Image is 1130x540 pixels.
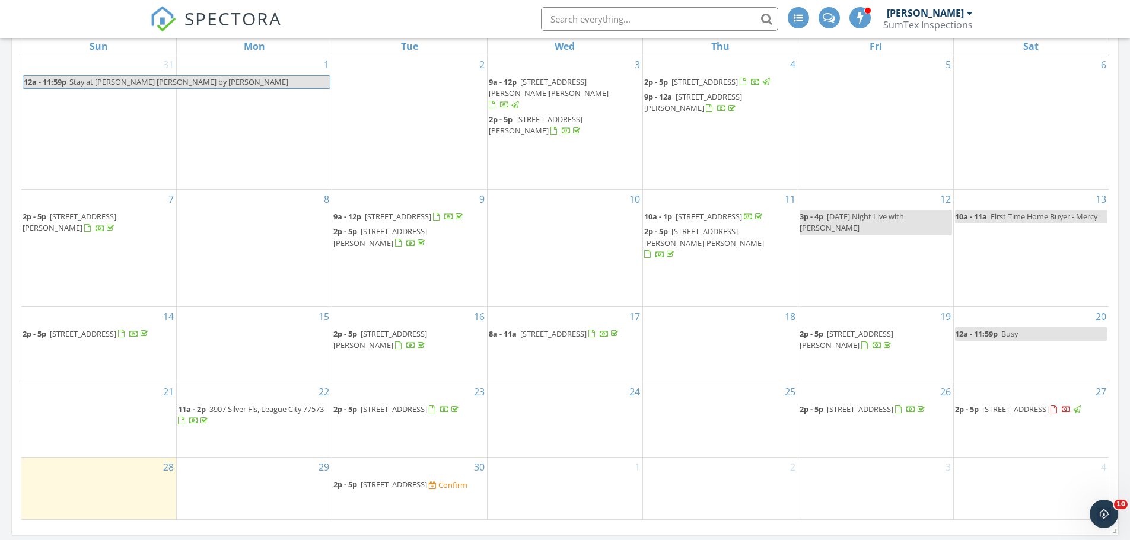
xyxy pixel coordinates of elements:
[333,479,357,490] span: 2p - 5p
[399,38,421,55] a: Tuesday
[333,226,427,248] a: 2p - 5p [STREET_ADDRESS][PERSON_NAME]
[178,404,206,414] span: 11a - 2p
[177,382,332,458] td: Go to September 22, 2025
[798,55,953,190] td: Go to September 5, 2025
[361,404,427,414] span: [STREET_ADDRESS]
[627,382,642,401] a: Go to September 24, 2025
[938,307,953,326] a: Go to September 19, 2025
[541,7,778,31] input: Search everything...
[489,114,513,124] span: 2p - 5p
[332,458,488,519] td: Go to September 30, 2025
[1093,190,1109,209] a: Go to September 13, 2025
[644,91,672,102] span: 9p - 12a
[23,328,46,339] span: 2p - 5p
[520,328,587,339] span: [STREET_ADDRESS]
[333,328,427,350] span: [STREET_ADDRESS][PERSON_NAME]
[488,55,643,190] td: Go to September 3, 2025
[938,382,953,401] a: Go to September 26, 2025
[488,306,643,382] td: Go to September 17, 2025
[955,402,1107,417] a: 2p - 5p [STREET_ADDRESS]
[644,76,772,87] a: 2p - 5p [STREET_ADDRESS]
[798,306,953,382] td: Go to September 19, 2025
[644,91,742,113] a: 9p - 12a [STREET_ADDRESS][PERSON_NAME]
[489,76,517,87] span: 9a - 12p
[798,382,953,458] td: Go to September 26, 2025
[322,55,332,74] a: Go to September 1, 2025
[991,211,1097,222] span: First Time Home Buyer - Mercy
[23,76,67,88] span: 12a - 11:59p
[333,226,427,248] span: [STREET_ADDRESS][PERSON_NAME]
[644,90,797,116] a: 9p - 12a [STREET_ADDRESS][PERSON_NAME]
[177,458,332,519] td: Go to September 29, 2025
[23,328,150,339] a: 2p - 5p [STREET_ADDRESS]
[23,211,46,222] span: 2p - 5p
[316,458,332,477] a: Go to September 29, 2025
[883,19,973,31] div: SumTex Inspections
[632,55,642,74] a: Go to September 3, 2025
[955,211,987,222] span: 10a - 11a
[788,458,798,477] a: Go to October 2, 2025
[953,190,1109,307] td: Go to September 13, 2025
[671,76,738,87] span: [STREET_ADDRESS]
[177,306,332,382] td: Go to September 15, 2025
[943,458,953,477] a: Go to October 3, 2025
[642,306,798,382] td: Go to September 18, 2025
[955,328,998,339] span: 12a - 11:59p
[332,306,488,382] td: Go to September 16, 2025
[1099,55,1109,74] a: Go to September 6, 2025
[644,225,797,262] a: 2p - 5p [STREET_ADDRESS][PERSON_NAME][PERSON_NAME]
[644,91,742,113] span: [STREET_ADDRESS][PERSON_NAME]
[800,328,893,350] a: 2p - 5p [STREET_ADDRESS][PERSON_NAME]
[1021,38,1041,55] a: Saturday
[333,328,357,339] span: 2p - 5p
[827,404,893,414] span: [STREET_ADDRESS]
[709,38,732,55] a: Thursday
[887,7,964,19] div: [PERSON_NAME]
[489,114,582,136] a: 2p - 5p [STREET_ADDRESS][PERSON_NAME]
[644,75,797,90] a: 2p - 5p [STREET_ADDRESS]
[333,210,486,224] a: 9a - 12p [STREET_ADDRESS]
[800,402,952,417] a: 2p - 5p [STREET_ADDRESS]
[800,211,904,233] span: [DATE] Night Live with [PERSON_NAME]
[87,38,110,55] a: Sunday
[184,6,282,31] span: SPECTORA
[1093,307,1109,326] a: Go to September 20, 2025
[178,404,324,426] a: 11a - 2p 3907 Silver Fls, League City 77573
[642,190,798,307] td: Go to September 11, 2025
[943,55,953,74] a: Go to September 5, 2025
[1001,328,1018,339] span: Busy
[552,38,577,55] a: Wednesday
[21,458,177,519] td: Go to September 28, 2025
[333,328,427,350] a: 2p - 5p [STREET_ADDRESS][PERSON_NAME]
[642,382,798,458] td: Go to September 25, 2025
[800,211,823,222] span: 3p - 4p
[800,327,952,353] a: 2p - 5p [STREET_ADDRESS][PERSON_NAME]
[953,306,1109,382] td: Go to September 20, 2025
[178,402,330,428] a: 11a - 2p 3907 Silver Fls, League City 77573
[241,38,268,55] a: Monday
[489,76,609,110] a: 9a - 12p [STREET_ADDRESS][PERSON_NAME][PERSON_NAME]
[627,190,642,209] a: Go to September 10, 2025
[161,55,176,74] a: Go to August 31, 2025
[782,382,798,401] a: Go to September 25, 2025
[332,190,488,307] td: Go to September 9, 2025
[644,226,668,237] span: 2p - 5p
[21,382,177,458] td: Go to September 21, 2025
[489,327,641,341] a: 8a - 11a [STREET_ADDRESS]
[800,328,893,350] span: [STREET_ADDRESS][PERSON_NAME]
[953,382,1109,458] td: Go to September 27, 2025
[489,76,609,98] span: [STREET_ADDRESS][PERSON_NAME][PERSON_NAME]
[798,458,953,519] td: Go to October 3, 2025
[333,479,429,490] a: 2p - 5p [STREET_ADDRESS]
[800,404,823,414] span: 2p - 5p
[150,16,282,41] a: SPECTORA
[955,404,979,414] span: 2p - 5p
[1114,500,1128,509] span: 10
[632,458,642,477] a: Go to October 1, 2025
[209,404,324,414] span: 3907 Silver Fls, League City 77573
[50,328,116,339] span: [STREET_ADDRESS]
[1090,500,1118,528] iframe: Intercom live chat
[1093,382,1109,401] a: Go to September 27, 2025
[21,306,177,382] td: Go to September 14, 2025
[800,404,927,414] a: 2p - 5p [STREET_ADDRESS]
